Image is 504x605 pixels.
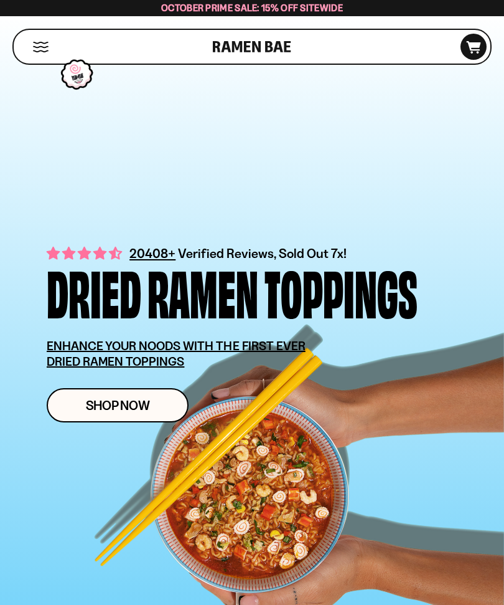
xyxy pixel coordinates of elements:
span: 20408+ [129,244,175,263]
span: October Prime Sale: 15% off Sitewide [161,2,343,14]
a: Shop Now [47,388,189,422]
u: ENHANCE YOUR NOODS WITH THE FIRST EVER DRIED RAMEN TOPPINGS [47,338,306,369]
span: Shop Now [86,399,150,412]
div: Toppings [264,263,418,320]
div: Ramen [147,263,258,320]
button: Mobile Menu Trigger [32,42,49,52]
span: Verified Reviews, Sold Out 7x! [178,245,347,261]
div: Dried [47,263,141,320]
